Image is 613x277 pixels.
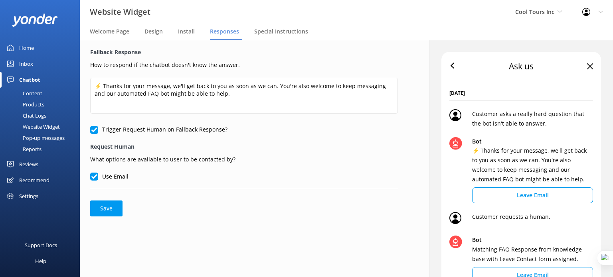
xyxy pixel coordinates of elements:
div: Recommend [19,172,49,188]
div: Reviews [19,156,38,172]
textarea: ⚡ Thanks for your message, we'll get back to you as soon as we can. You're also welcome to keep m... [90,78,398,114]
span: Special Instructions [254,28,308,35]
button: Leave Email [472,187,593,203]
span: Cool Tours Inc [515,8,554,16]
label: Use Email [90,172,129,181]
p: ⚡ Thanks for your message, we'll get back to you as soon as we can. You're also welcome to keep m... [472,146,593,184]
span: Responses [210,28,239,35]
div: Help [35,253,46,269]
label: Request Human [90,142,398,151]
div: Website Widget [5,121,60,132]
div: Pop-up messages [5,132,65,143]
a: Chat Logs [5,110,80,121]
a: Content [5,88,80,99]
div: Products [5,99,44,110]
p: Customer asks a really hard question that the bot isn't able to answer. [472,109,593,128]
p: Bot [472,236,593,244]
div: Reports [5,143,42,155]
a: Pop-up messages [5,132,80,143]
div: Inbox [19,56,33,72]
div: Ask us [509,60,534,73]
a: Website Widget [5,121,80,132]
h3: Website Widget [90,6,150,18]
span: Install [178,28,195,35]
button: Save [90,200,123,216]
a: Reports [5,143,80,155]
div: Support Docs [25,237,57,253]
label: Fallback Response [90,48,398,57]
p: Customer requests a human. [472,212,550,227]
p: Bot [472,137,593,146]
p: Matching FAQ Response from knowledge base with Leave Contact form assigned. [472,245,593,264]
a: Products [5,99,80,110]
label: Trigger Request Human on Fallback Response? [90,125,227,134]
p: How to respond if the chatbot doesn't know the answer. [90,59,398,69]
span: [DATE] [449,89,593,100]
div: Chatbot [19,72,40,88]
p: What options are available to user to be contacted by? [90,153,398,164]
div: Chat Logs [5,110,46,121]
div: Content [5,88,42,99]
img: yonder-white-logo.png [12,14,58,27]
div: Settings [19,188,38,204]
div: Home [19,40,34,56]
span: Design [144,28,163,35]
span: Welcome Page [90,28,129,35]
